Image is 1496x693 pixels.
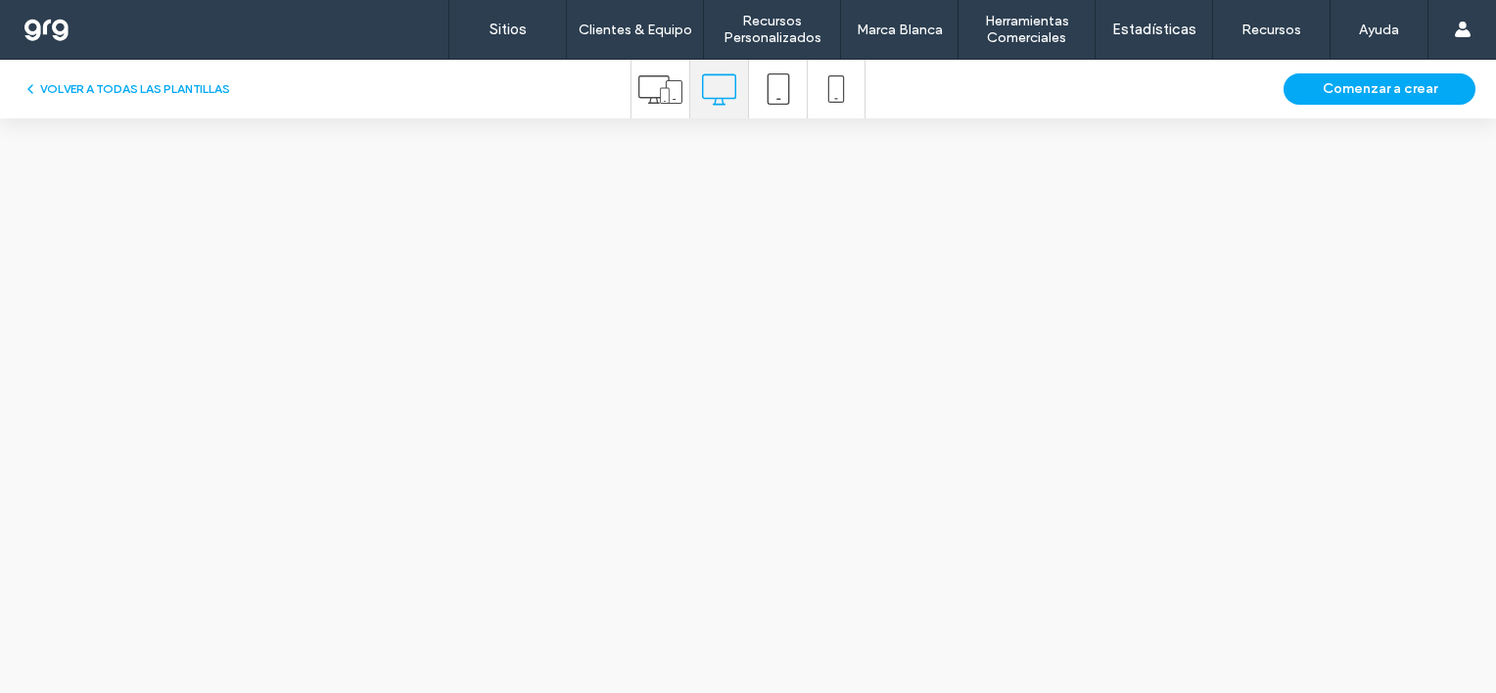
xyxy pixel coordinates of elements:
[579,22,692,38] label: Clientes & Equipo
[23,77,230,101] button: VOLVER A TODAS LAS PLANTILLAS
[958,13,1095,46] label: Herramientas Comerciales
[490,21,527,38] label: Sitios
[857,22,943,38] label: Marca Blanca
[1359,22,1399,38] label: Ayuda
[704,13,840,46] label: Recursos Personalizados
[1241,22,1301,38] label: Recursos
[1112,21,1196,38] label: Estadísticas
[1284,73,1475,105] button: Comenzar a crear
